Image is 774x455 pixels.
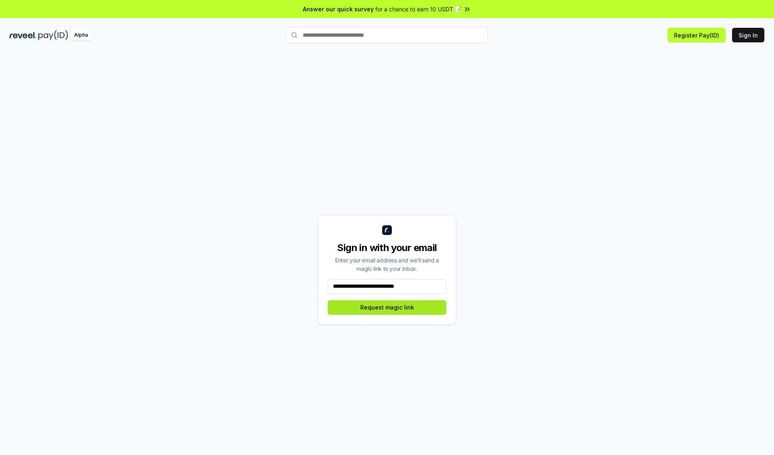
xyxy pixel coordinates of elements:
img: reveel_dark [10,30,37,40]
div: Sign in with your email [328,241,446,254]
button: Sign In [732,28,764,42]
div: Enter your email address and we’ll send a magic link to your inbox. [328,256,446,273]
button: Register Pay(ID) [668,28,726,42]
div: Alpha [70,30,92,40]
img: logo_small [382,225,392,235]
button: Request magic link [328,300,446,315]
span: for a chance to earn 10 USDT 📝 [375,5,462,13]
span: Answer our quick survey [303,5,374,13]
img: pay_id [38,30,68,40]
